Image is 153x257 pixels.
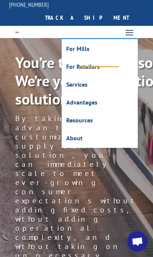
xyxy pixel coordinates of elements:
a: Advantages [62,94,137,111]
a: For Retailers [62,58,137,76]
a: For Mills [62,40,137,58]
a: track a shipment [39,10,135,26]
a: Services [62,76,137,94]
div: Open chat [127,231,148,252]
a: Resources [62,111,137,129]
a: [PHONE_NUMBER] [9,1,49,8]
a: About [62,129,137,147]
